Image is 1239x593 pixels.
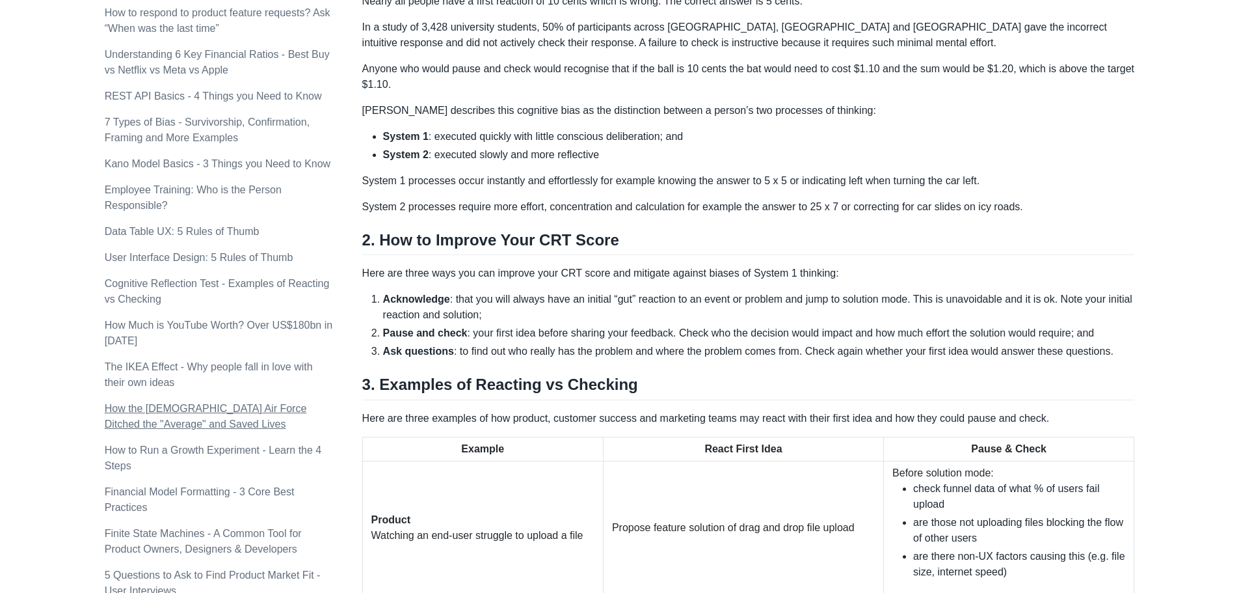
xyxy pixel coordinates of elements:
[105,49,330,76] a: Understanding 6 Key Financial Ratios - Best Buy vs Netflix vs Meta vs Apple
[362,411,1135,426] p: Here are three examples of how product, customer success and marketing teams may react with their...
[362,437,603,461] th: Example
[383,294,450,305] strong: Acknowledge
[105,90,322,102] a: REST API Basics - 4 Things you Need to Know
[105,184,282,211] a: Employee Training: Who is the Person Responsible?
[362,375,1135,400] h2: 3. Examples of Reacting vs Checking
[105,226,260,237] a: Data Table UX: 5 Rules of Thumb
[105,252,293,263] a: User Interface Design: 5 Rules of Thumb
[913,515,1125,546] li: are those not uploading files blocking the flow of other users
[105,7,330,34] a: How to respond to product feature requests? Ask “When was the last time”
[105,528,302,555] a: Finite State Machines - A Common Tool for Product Owners, Designers & Developers
[105,486,295,513] a: Financial Model Formatting - 3 Core Best Practices
[105,320,332,346] a: How Much is YouTube Worth? Over US$180bn in [DATE]
[884,437,1134,461] th: Pause & Check
[362,173,1135,189] p: System 1 processes occur instantly and effortlessly for example knowing the answer to 5 x 5 or in...
[913,481,1125,512] li: check funnel data of what % of users fail upload
[105,361,313,388] a: The IKEA Effect - Why people fall in love with their own ideas
[362,230,1135,255] h2: 2. How to Improve Your CRT Score
[383,292,1135,323] li: : that you will always have an initial “gut” reaction to an event or problem and jump to solution...
[105,445,322,471] a: How to Run a Growth Experiment - Learn the 4 Steps
[105,278,330,305] a: Cognitive Reflection Test - Examples of Reacting vs Checking
[383,149,429,160] strong: System 2
[362,103,1135,118] p: [PERSON_NAME] describes this cognitive bias as the distinction between a person’s two processes o...
[383,344,1135,359] li: : to find out who really has the problem and where the problem comes from. Check again whether yo...
[383,325,1135,341] li: : your first idea before sharing your feedback. Check who the decision would impact and how much ...
[383,129,1135,145] li: : executed quickly with little conscious deliberation; and
[362,20,1135,51] p: In a study of 3,428 university students, 50% of participants across [GEOGRAPHIC_DATA], [GEOGRAPHI...
[105,117,310,143] a: 7 Types of Bias - Survivorship, Confirmation, Framing and More Examples
[383,131,429,142] strong: System 1
[362,61,1135,92] p: Anyone who would pause and check would recognise that if the ball is 10 cents the bat would need ...
[371,514,410,525] strong: Product
[362,199,1135,215] p: System 2 processes require more effort, concentration and calculation for example the answer to 2...
[383,327,468,338] strong: Pause and check
[105,403,307,430] a: How the [DEMOGRAPHIC_DATA] Air Force Ditched the "Average" and Saved Lives
[383,147,1135,163] li: : executed slowly and more reflective
[362,266,1135,281] p: Here are three ways you can improve your CRT score and mitigate against biases of System 1 thinking:
[383,346,454,357] strong: Ask questions
[913,549,1125,580] li: are there non-UX factors causing this (e.g. file size, internet speed)
[105,158,330,169] a: Kano Model Basics - 3 Things you Need to Know
[603,437,883,461] th: React First Idea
